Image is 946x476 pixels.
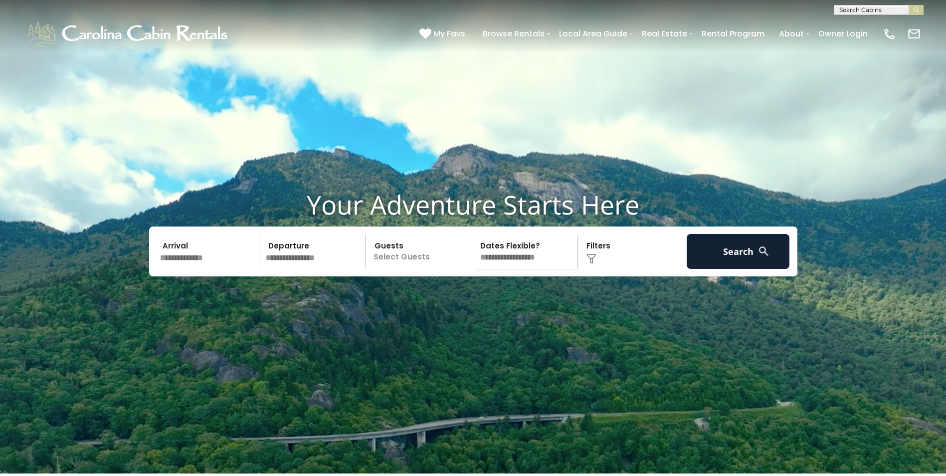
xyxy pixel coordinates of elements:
[687,234,790,269] button: Search
[907,27,921,41] img: mail-regular-white.png
[554,25,632,42] a: Local Area Guide
[433,27,465,40] span: My Favs
[757,245,770,257] img: search-regular-white.png
[774,25,809,42] a: About
[637,25,692,42] a: Real Estate
[697,25,769,42] a: Rental Program
[7,189,939,220] h1: Your Adventure Starts Here
[813,25,873,42] a: Owner Login
[419,27,468,40] a: My Favs
[586,254,596,264] img: filter--v1.png
[883,27,897,41] img: phone-regular-white.png
[478,25,550,42] a: Browse Rentals
[369,234,471,269] p: Select Guests
[25,19,232,49] img: White-1-1-2.png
